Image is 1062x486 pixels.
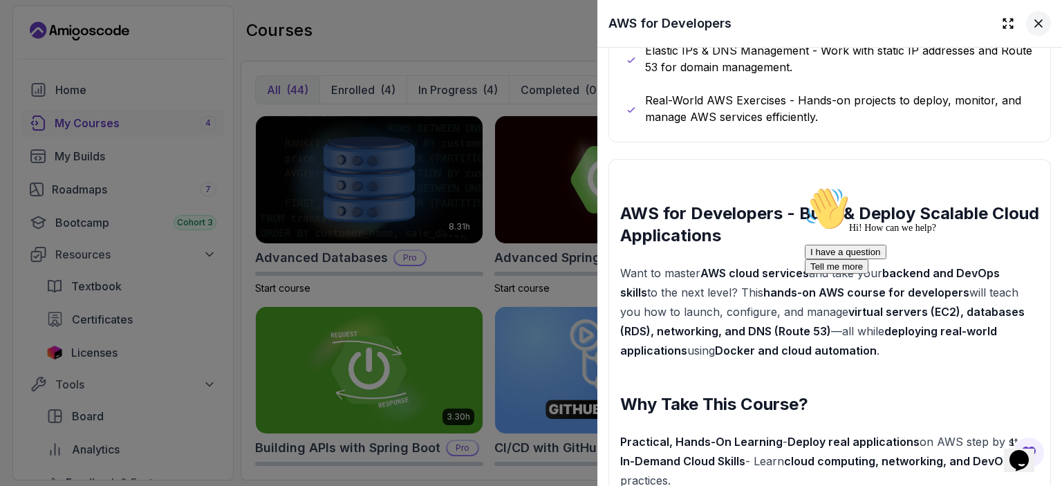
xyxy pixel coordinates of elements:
[620,263,1039,360] p: Want to master and take your to the next level? This will teach you how to launch, configure, and...
[784,454,1016,468] strong: cloud computing, networking, and DevOps
[799,181,1048,424] iframe: chat widget
[763,286,969,299] strong: hands-on AWS course for developers
[620,435,783,449] strong: Practical, Hands-On Learning
[6,78,69,93] button: Tell me more
[6,6,254,93] div: 👋Hi! How can we help?I have a questionTell me more
[6,64,87,78] button: I have a question
[608,14,732,33] h2: AWS for Developers
[645,42,1034,75] p: Elastic IPs & DNS Management - Work with static IP addresses and Route 53 for domain management.
[620,203,1039,247] h2: AWS for Developers - Build & Deploy Scalable Cloud Applications
[996,11,1021,36] button: Expand drawer
[6,41,137,52] span: Hi! How can we help?
[1004,431,1048,472] iframe: chat widget
[788,435,920,449] strong: Deploy real applications
[620,454,745,468] strong: In-Demand Cloud Skills
[700,266,809,280] strong: AWS cloud services
[645,92,1034,125] p: Real-World AWS Exercises - Hands-on projects to deploy, monitor, and manage AWS services efficien...
[6,6,50,50] img: :wave:
[620,393,1039,415] h2: Why Take This Course?
[715,344,877,357] strong: Docker and cloud automation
